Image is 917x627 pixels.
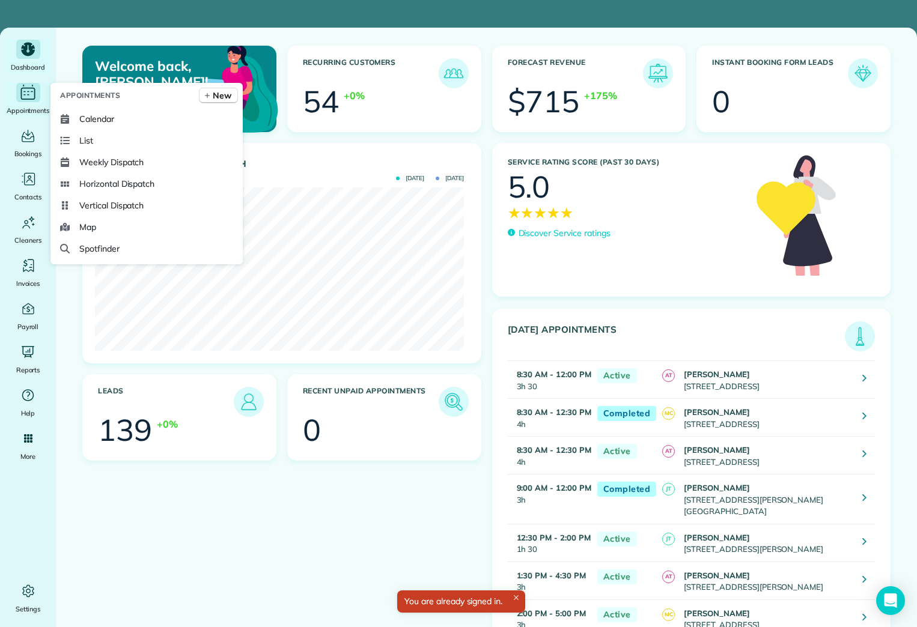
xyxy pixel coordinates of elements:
p: Discover Service ratings [519,227,611,240]
span: JT [662,533,675,545]
span: Active [597,368,637,383]
span: ★ [534,202,547,223]
h3: Recurring Customers [303,58,439,88]
a: Payroll [5,299,51,333]
span: List [79,135,93,147]
span: Weekly Dispatch [79,156,144,168]
h3: Service Rating score (past 30 days) [508,158,745,166]
span: Help [21,407,35,419]
span: Completed [597,406,657,421]
a: List [55,130,238,151]
span: Appointments [7,104,50,117]
strong: [PERSON_NAME] [684,608,750,618]
td: 4h [508,399,591,437]
h3: [DATE] Appointments [508,324,845,351]
h3: Actual Revenue this month [98,159,469,169]
img: icon_leads-1bed01f49abd5b7fead27621c3d59655bb73ed531f8eeb49469d10e621d6b896.png [237,390,261,414]
td: [STREET_ADDRESS][PERSON_NAME] [GEOGRAPHIC_DATA] [681,474,853,524]
span: Invoices [16,277,40,289]
span: Payroll [17,321,39,333]
div: +0% [344,88,365,103]
h3: Forecast Revenue [508,58,644,88]
strong: 1:30 PM - 4:30 PM [517,571,586,580]
strong: 8:30 AM - 12:30 PM [517,445,591,455]
a: Reports [5,342,51,376]
a: Settings [5,581,51,615]
a: New [199,88,238,103]
strong: 2:00 PM - 5:00 PM [517,608,586,618]
span: ★ [520,202,534,223]
span: ★ [508,202,521,223]
span: Map [79,221,96,233]
img: dashboard_welcome-42a62b7d889689a78055ac9021e634bf52bae3f8056760290aed330b23ab8690.png [164,32,281,148]
span: AT [662,445,675,458]
h3: Recent unpaid appointments [303,387,439,417]
div: +0% [157,417,178,431]
span: [DATE] [396,175,424,181]
a: Vertical Dispatch [55,195,238,216]
strong: [PERSON_NAME] [684,369,750,379]
span: Cleaners [14,234,41,246]
span: New [213,89,231,101]
div: $715 [508,86,580,117]
strong: 8:30 AM - 12:00 PM [517,369,591,379]
div: +175% [584,88,617,103]
td: [STREET_ADDRESS][PERSON_NAME] [681,562,853,599]
span: ★ [560,202,573,223]
a: Discover Service ratings [508,227,611,240]
span: JT [662,483,675,495]
span: MC [662,608,675,621]
img: icon_recurring_customers-cf858462ba22bcd05b5a5880d41d6543d210077de5bb9ebc9590e49fd87d84ed.png [442,61,466,85]
span: Appointments [60,89,120,101]
span: Active [597,444,637,459]
span: Spotfinder [79,243,120,255]
div: Open Intercom Messenger [876,586,905,615]
strong: 12:30 PM - 2:00 PM [517,533,591,542]
img: icon_form_leads-04211a6a04a5b2264e4ee56bc0799ec3eb69b7e499cbb523a139df1d13a81ae0.png [851,61,875,85]
a: Dashboard [5,40,51,73]
img: icon_forecast_revenue-8c13a41c7ed35a8dcfafea3cbb826a0462acb37728057bba2d056411b612bbbe.png [646,61,670,85]
td: 3h 30 [508,361,591,399]
div: 0 [303,415,321,445]
span: Dashboard [11,61,45,73]
span: Horizontal Dispatch [79,178,154,190]
span: [DATE] [436,175,464,181]
td: 3h [508,474,591,524]
a: Bookings [5,126,51,160]
span: Contacts [14,191,41,203]
span: Bookings [14,148,42,160]
td: [STREET_ADDRESS] [681,437,853,474]
td: 3h [508,562,591,599]
span: MC [662,407,675,420]
td: [STREET_ADDRESS] [681,399,853,437]
span: Settings [16,603,41,615]
a: Map [55,216,238,238]
span: AT [662,369,675,382]
a: Contacts [5,169,51,203]
div: You are already signed in. [397,590,525,613]
span: ★ [547,202,560,223]
a: Appointments [5,83,51,117]
td: 4h [508,437,591,474]
a: Help [5,386,51,419]
strong: 9:00 AM - 12:00 PM [517,483,591,492]
a: Spotfinder [55,238,238,259]
h3: Leads [98,387,234,417]
div: 5.0 [508,172,550,202]
a: Calendar [55,108,238,130]
div: 0 [712,86,730,117]
span: Active [597,569,637,584]
h3: Instant Booking Form Leads [712,58,848,88]
strong: [PERSON_NAME] [684,483,750,492]
a: Cleaners [5,213,51,246]
span: Vertical Dispatch [79,199,144,211]
img: icon_unpaid_appointments-47b8ce3997adf2238b356f14209ab4cced10bd1f174958f3ca8f1d0dd7fffeee.png [442,390,466,414]
a: Invoices [5,256,51,289]
span: Active [597,532,637,547]
span: AT [662,571,675,583]
strong: 8:30 AM - 12:30 PM [517,407,591,417]
span: More [20,450,35,462]
span: Reports [16,364,40,376]
span: Completed [597,482,657,497]
td: 1h 30 [508,524,591,562]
